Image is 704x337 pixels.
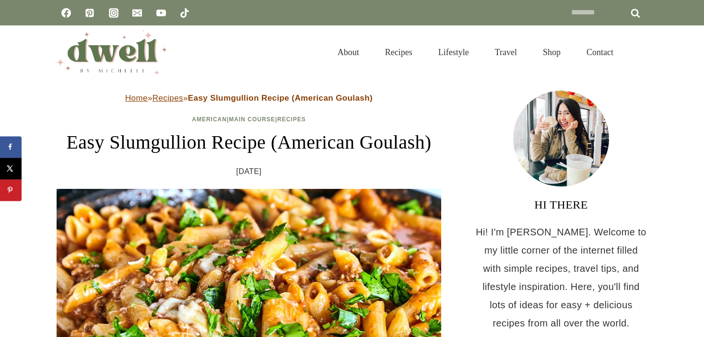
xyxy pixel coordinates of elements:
[277,116,306,123] a: Recipes
[152,3,171,23] a: YouTube
[153,93,183,103] a: Recipes
[175,3,194,23] a: TikTok
[229,116,275,123] a: Main Course
[125,93,373,103] span: » »
[57,3,76,23] a: Facebook
[475,223,647,332] p: Hi! I'm [PERSON_NAME]. Welcome to my little corner of the internet filled with simple recipes, tr...
[104,3,123,23] a: Instagram
[325,35,626,69] nav: Primary Navigation
[128,3,147,23] a: Email
[57,30,167,74] img: DWELL by michelle
[475,196,647,213] h3: HI THERE
[530,35,574,69] a: Shop
[425,35,482,69] a: Lifestyle
[482,35,530,69] a: Travel
[372,35,425,69] a: Recipes
[236,164,262,179] time: [DATE]
[631,44,647,60] button: View Search Form
[192,116,305,123] span: | |
[57,128,441,157] h1: Easy Slumgullion Recipe (American Goulash)
[574,35,626,69] a: Contact
[192,116,227,123] a: American
[188,93,373,103] strong: Easy Slumgullion Recipe (American Goulash)
[80,3,99,23] a: Pinterest
[325,35,372,69] a: About
[125,93,148,103] a: Home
